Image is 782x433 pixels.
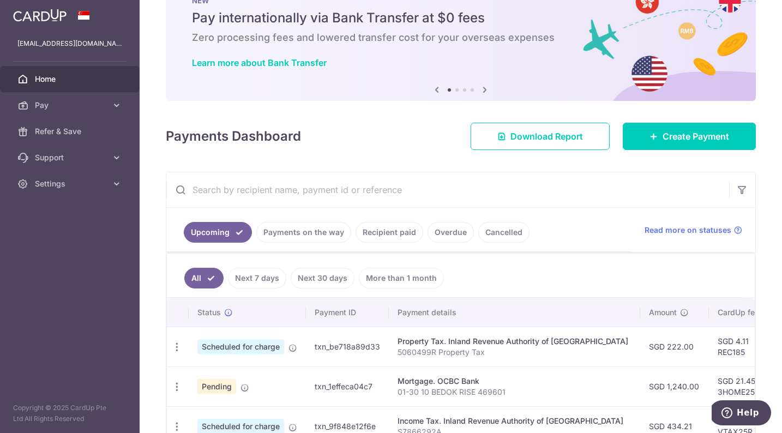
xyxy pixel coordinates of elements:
[291,268,354,288] a: Next 30 days
[718,307,759,318] span: CardUp fee
[166,127,301,146] h4: Payments Dashboard
[35,126,107,137] span: Refer & Save
[197,339,284,354] span: Scheduled for charge
[306,327,389,366] td: txn_be718a89d33
[645,225,731,236] span: Read more on statuses
[649,307,677,318] span: Amount
[256,222,351,243] a: Payments on the way
[356,222,423,243] a: Recipient paid
[709,327,780,366] td: SGD 4.11 REC185
[359,268,444,288] a: More than 1 month
[184,268,224,288] a: All
[398,347,631,358] p: 5060499R Property Tax
[389,298,640,327] th: Payment details
[35,178,107,189] span: Settings
[228,268,286,288] a: Next 7 days
[13,9,67,22] img: CardUp
[398,416,631,426] div: Income Tax. Inland Revenue Authority of [GEOGRAPHIC_DATA]
[192,9,730,27] h5: Pay internationally via Bank Transfer at $0 fees
[197,379,236,394] span: Pending
[640,366,709,406] td: SGD 1,240.00
[192,57,327,68] a: Learn more about Bank Transfer
[428,222,474,243] a: Overdue
[306,298,389,327] th: Payment ID
[663,130,729,143] span: Create Payment
[510,130,583,143] span: Download Report
[17,38,122,49] p: [EMAIL_ADDRESS][DOMAIN_NAME]
[478,222,530,243] a: Cancelled
[640,327,709,366] td: SGD 222.00
[166,172,729,207] input: Search by recipient name, payment id or reference
[398,387,631,398] p: 01-30 10 BEDOK RISE 469601
[645,225,742,236] a: Read more on statuses
[712,400,771,428] iframe: Opens a widget where you can find more information
[35,100,107,111] span: Pay
[623,123,756,150] a: Create Payment
[197,307,221,318] span: Status
[398,336,631,347] div: Property Tax. Inland Revenue Authority of [GEOGRAPHIC_DATA]
[35,152,107,163] span: Support
[471,123,610,150] a: Download Report
[184,222,252,243] a: Upcoming
[192,31,730,44] h6: Zero processing fees and lowered transfer cost for your overseas expenses
[709,366,780,406] td: SGD 21.45 3HOME25R
[398,376,631,387] div: Mortgage. OCBC Bank
[306,366,389,406] td: txn_1effeca04c7
[35,74,107,85] span: Home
